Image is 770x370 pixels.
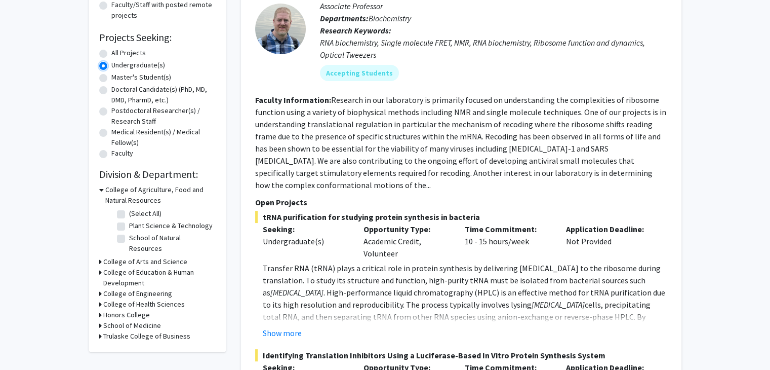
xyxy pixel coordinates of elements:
label: Faculty [111,148,133,159]
div: Not Provided [558,223,660,260]
span: Transfer RNA (tRNA) plays a critical role in protein synthesis by delivering [MEDICAL_DATA] to th... [263,263,661,298]
p: Application Deadline: [566,223,652,235]
h3: College of Engineering [103,288,172,299]
iframe: Chat [8,324,43,362]
h3: College of Health Sciences [103,299,185,310]
span: tRNA purification for studying protein synthesis in bacteria [255,211,667,223]
em: [MEDICAL_DATA] [532,300,585,310]
label: Master's Student(s) [111,72,171,83]
h3: College of Agriculture, Food and Natural Resources [105,184,216,206]
label: Undergraduate(s) [111,60,165,70]
b: Research Keywords: [320,25,391,35]
b: Faculty Information: [255,95,331,105]
div: RNA biochemistry, Single molecule FRET, NMR, RNA biochemistry, Ribosome function and dynamics, Op... [320,36,667,61]
h3: School of Medicine [103,320,161,331]
div: Undergraduate(s) [263,235,349,247]
span: . High-performance liquid chromatography (HPLC) is an effective method for tRNA purification due ... [263,287,665,310]
fg-read-more: Research in our laboratory is primarily focused on understanding the complexities of ribosome fun... [255,95,666,190]
label: All Projects [111,48,146,58]
mat-chip: Accepting Students [320,65,399,81]
span: Biochemistry [369,13,411,23]
button: Show more [263,327,302,339]
label: Postdoctoral Researcher(s) / Research Staff [111,105,216,127]
p: Opportunity Type: [363,223,450,235]
em: [MEDICAL_DATA] [270,287,323,298]
p: Seeking: [263,223,349,235]
div: Academic Credit, Volunteer [356,223,457,260]
h2: Division & Department: [99,168,216,180]
p: Time Commitment: [465,223,551,235]
p: Open Projects [255,196,667,208]
label: Doctoral Candidate(s) (PhD, MD, DMD, PharmD, etc.) [111,84,216,105]
b: Departments: [320,13,369,23]
label: School of Natural Resources [129,233,213,254]
label: Medical Resident(s) / Medical Fellow(s) [111,127,216,148]
h3: College of Arts and Science [103,256,187,267]
h3: Trulaske College of Business [103,331,190,342]
h3: Honors College [103,310,150,320]
h3: College of Education & Human Development [103,267,216,288]
label: Plant Science & Technology [129,220,213,231]
label: (Select All) [129,208,161,219]
div: 10 - 15 hours/week [457,223,558,260]
h2: Projects Seeking: [99,31,216,44]
span: Identifying Translation Inhibitors Using a Luciferase-Based In Vitro Protein Synthesis System [255,349,667,361]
